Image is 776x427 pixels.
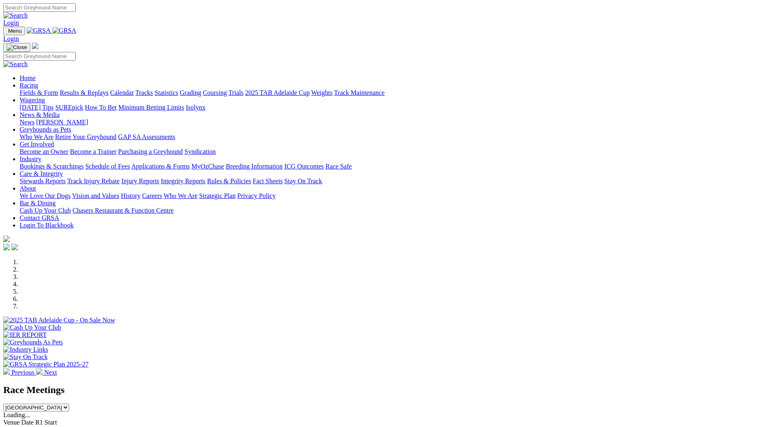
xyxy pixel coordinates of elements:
a: Login [3,19,19,26]
a: Applications & Forms [131,163,190,170]
a: Industry [20,155,41,162]
a: We Love Our Dogs [20,192,70,199]
a: Schedule of Fees [85,163,130,170]
a: Login [3,35,19,42]
span: Menu [8,28,22,34]
a: Fact Sheets [253,178,283,184]
a: Strategic Plan [199,192,236,199]
a: Calendar [110,89,134,96]
a: Retire Your Greyhound [55,133,117,140]
div: Bar & Dining [20,207,773,214]
a: Contact GRSA [20,214,59,221]
a: [DATE] Tips [20,104,54,111]
a: How To Bet [85,104,117,111]
img: facebook.svg [3,244,10,250]
img: GRSA [52,27,76,34]
a: [PERSON_NAME] [36,119,88,126]
div: About [20,192,773,200]
a: Stay On Track [284,178,322,184]
img: GRSA Strategic Plan 2025-27 [3,361,88,368]
a: Bookings & Scratchings [20,163,83,170]
a: Become an Owner [20,148,68,155]
a: SUREpick [55,104,83,111]
a: Trials [228,89,243,96]
a: Bar & Dining [20,200,56,207]
a: Results & Replays [60,89,108,96]
a: Next [36,369,57,376]
span: Loading... [3,411,30,418]
a: Rules & Policies [207,178,251,184]
img: IER REPORT [3,331,47,339]
a: Cash Up Your Club [20,207,71,214]
input: Search [3,52,76,61]
a: GAP SA Assessments [118,133,175,140]
img: Search [3,12,28,19]
button: Toggle navigation [3,27,25,35]
img: chevron-left-pager-white.svg [3,368,10,375]
a: Login To Blackbook [20,222,74,229]
img: Search [3,61,28,68]
a: Syndication [184,148,216,155]
a: Careers [142,192,162,199]
img: logo-grsa-white.png [3,236,10,242]
h2: Race Meetings [3,384,773,396]
a: Home [20,74,36,81]
div: Wagering [20,104,773,111]
a: Breeding Information [226,163,283,170]
a: Become a Trainer [70,148,117,155]
a: ICG Outcomes [284,163,324,170]
div: Get Involved [20,148,773,155]
a: News [20,119,34,126]
div: Care & Integrity [20,178,773,185]
img: GRSA [27,27,51,34]
a: Get Involved [20,141,54,148]
a: Track Injury Rebate [67,178,119,184]
div: Greyhounds as Pets [20,133,773,141]
a: Greyhounds as Pets [20,126,71,133]
a: Chasers Restaurant & Function Centre [72,207,173,214]
a: Previous [3,369,36,376]
a: Integrity Reports [161,178,205,184]
span: R1 Start [35,419,57,426]
img: 2025 TAB Adelaide Cup - On Sale Now [3,317,115,324]
a: Injury Reports [121,178,159,184]
div: Industry [20,163,773,170]
img: Close [7,44,27,51]
a: Isolynx [186,104,205,111]
a: News & Media [20,111,60,118]
a: Weights [311,89,333,96]
span: Venue [3,419,20,426]
span: Previous [11,369,34,376]
div: Racing [20,89,773,97]
a: Track Maintenance [334,89,385,96]
a: Stewards Reports [20,178,65,184]
a: History [121,192,140,199]
a: Wagering [20,97,45,103]
img: Cash Up Your Club [3,324,61,331]
a: Who We Are [164,192,198,199]
span: Next [44,369,57,376]
a: Purchasing a Greyhound [118,148,183,155]
a: About [20,185,36,192]
a: MyOzChase [191,163,224,170]
a: Tracks [135,89,153,96]
img: Industry Links [3,346,48,353]
a: Minimum Betting Limits [118,104,184,111]
img: logo-grsa-white.png [32,43,38,49]
a: Fields & Form [20,89,58,96]
a: Statistics [155,89,178,96]
img: Stay On Track [3,353,47,361]
a: 2025 TAB Adelaide Cup [245,89,310,96]
button: Toggle navigation [3,43,30,52]
a: Privacy Policy [237,192,276,199]
img: Greyhounds As Pets [3,339,63,346]
div: News & Media [20,119,773,126]
a: Racing [20,82,38,89]
img: chevron-right-pager-white.svg [36,368,43,375]
a: Grading [180,89,201,96]
span: Date [21,419,34,426]
input: Search [3,3,76,12]
a: Care & Integrity [20,170,63,177]
a: Who We Are [20,133,54,140]
a: Race Safe [325,163,351,170]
